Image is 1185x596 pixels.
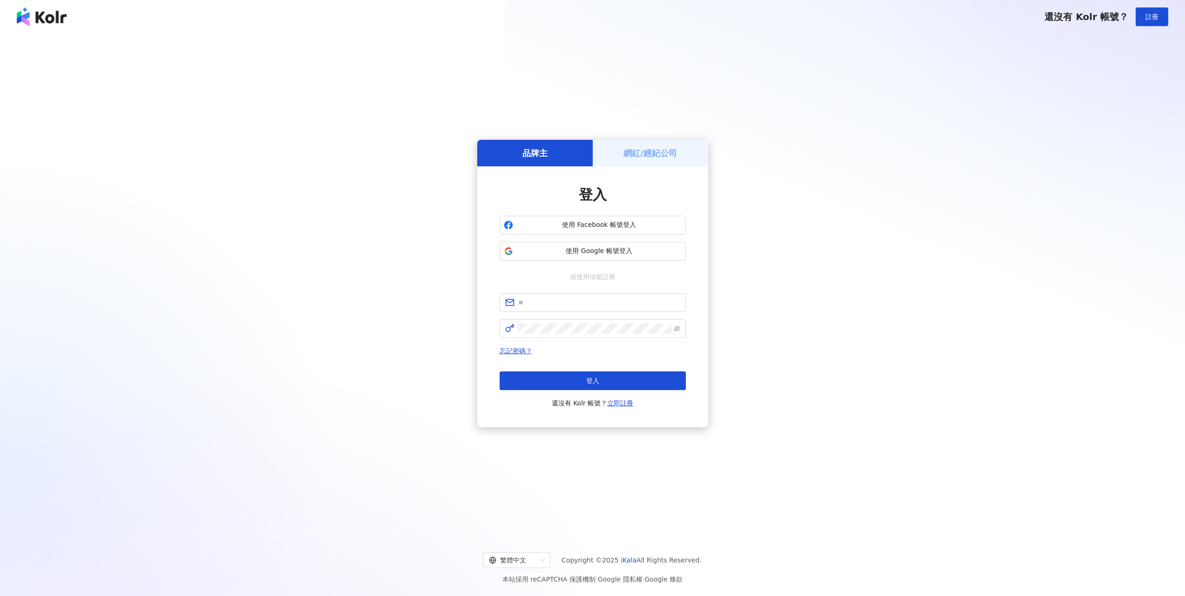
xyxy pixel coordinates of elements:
a: Google 條款 [644,575,683,583]
span: 還沒有 Kolr 帳號？ [1044,11,1128,22]
button: 使用 Google 帳號登入 [500,242,686,260]
button: 註冊 [1136,7,1168,26]
span: | [596,575,598,583]
span: 登入 [586,377,599,384]
a: 忘記密碼？ [500,347,532,355]
span: 使用 Facebook 帳號登入 [517,220,682,230]
span: 使用 Google 帳號登入 [517,247,682,256]
a: 立即註冊 [607,399,633,407]
span: 還沒有 Kolr 帳號？ [552,397,634,409]
button: 使用 Facebook 帳號登入 [500,216,686,234]
span: Copyright © 2025 All Rights Reserved. [562,555,702,566]
span: 註冊 [1145,13,1158,21]
span: eye-invisible [674,325,680,332]
h5: 品牌主 [522,147,548,159]
span: 登入 [579,186,607,203]
div: 繁體中文 [489,553,536,568]
span: | [643,575,645,583]
span: 或使用信箱註冊 [563,272,622,282]
span: 本站採用 reCAPTCHA 保護機制 [502,574,683,585]
a: iKala [621,556,637,564]
button: 登入 [500,371,686,390]
h5: 網紅/經紀公司 [623,147,677,159]
a: Google 隱私權 [598,575,643,583]
img: logo [17,7,67,26]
